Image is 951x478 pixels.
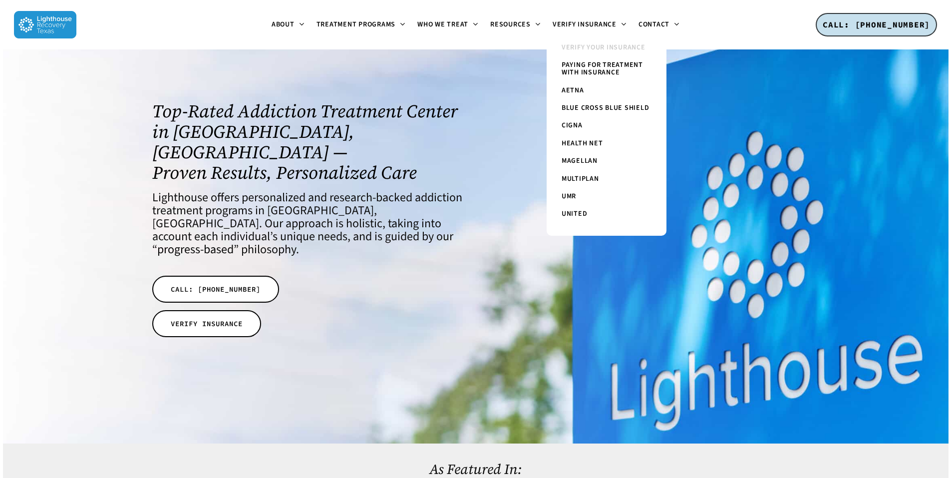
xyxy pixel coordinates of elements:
[317,19,396,29] span: Treatment Programs
[411,21,484,29] a: Who We Treat
[562,174,599,184] span: Multiplan
[152,310,261,337] a: VERIFY INSURANCE
[562,120,583,130] span: Cigna
[557,82,656,99] a: Aetna
[490,19,531,29] span: Resources
[557,152,656,170] a: Magellan
[152,101,462,183] h1: Top-Rated Addiction Treatment Center in [GEOGRAPHIC_DATA], [GEOGRAPHIC_DATA] — Proven Results, Pe...
[557,205,656,223] a: United
[562,209,588,219] span: United
[266,21,311,29] a: About
[557,56,656,82] a: Paying for Treatment with Insurance
[557,117,656,134] a: Cigna
[633,21,685,29] a: Contact
[171,319,243,329] span: VERIFY INSURANCE
[557,170,656,188] a: Multiplan
[562,138,603,148] span: Health Net
[547,21,633,29] a: Verify Insurance
[553,19,617,29] span: Verify Insurance
[562,156,598,166] span: Magellan
[152,276,279,303] a: CALL: [PHONE_NUMBER]
[638,19,669,29] span: Contact
[562,191,576,201] span: UMR
[823,19,930,29] span: CALL: [PHONE_NUMBER]
[484,21,547,29] a: Resources
[557,188,656,205] a: UMR
[562,60,643,77] span: Paying for Treatment with Insurance
[816,13,937,37] a: CALL: [PHONE_NUMBER]
[311,21,412,29] a: Treatment Programs
[557,99,656,117] a: Blue Cross Blue Shield
[152,191,462,256] h4: Lighthouse offers personalized and research-backed addiction treatment programs in [GEOGRAPHIC_DA...
[562,103,649,113] span: Blue Cross Blue Shield
[171,284,261,294] span: CALL: [PHONE_NUMBER]
[417,19,468,29] span: Who We Treat
[157,241,234,258] a: progress-based
[562,85,584,95] span: Aetna
[14,11,76,38] img: Lighthouse Recovery Texas
[557,39,656,56] a: Verify Your Insurance
[562,42,645,52] span: Verify Your Insurance
[272,19,295,29] span: About
[557,135,656,152] a: Health Net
